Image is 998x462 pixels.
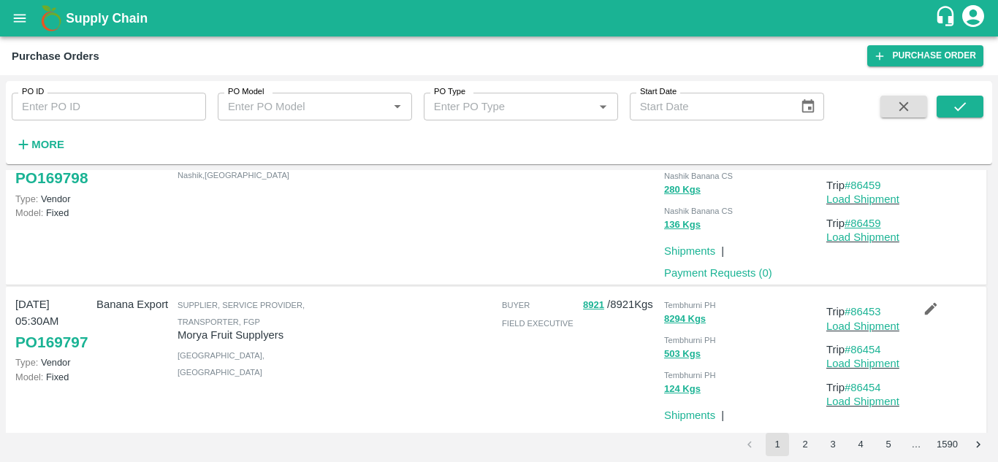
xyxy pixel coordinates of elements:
button: Go to next page [967,433,990,456]
a: Payment Requests (0) [664,267,772,279]
div: | [715,237,724,259]
a: Shipments [664,245,715,257]
a: #86459 [845,217,881,229]
input: Enter PO ID [12,93,206,120]
a: #86454 [845,344,881,355]
div: customer-support [934,5,960,31]
div: | [715,401,724,423]
p: Vendor [15,355,91,369]
button: 503 Kgs [664,346,701,363]
button: 8921 [583,297,604,314]
a: #86453 [845,306,881,317]
a: PO169797 [15,329,88,355]
button: 136 Kgs [664,217,701,234]
p: [DATE] 05:30AM [15,296,91,329]
p: Trip [826,304,902,320]
span: field executive [502,319,574,328]
p: Trip [826,177,902,193]
a: Load Shipment [826,358,899,369]
input: Enter PO Model [222,97,384,116]
span: Tembhurni PH [664,336,716,344]
nav: pagination navigation [736,433,992,456]
button: Go to page 4 [849,433,872,456]
label: PO Model [228,86,264,98]
button: Go to page 3 [821,433,845,456]
div: … [904,438,928,452]
span: Model: [15,207,43,218]
button: page 1 [766,433,789,456]
button: Open [388,97,407,116]
button: open drawer [3,1,37,35]
span: Supplier, Service Provider, Transporter, FGP [178,301,305,326]
a: PO169798 [15,165,88,191]
p: Vendor [15,192,91,206]
label: PO ID [22,86,44,98]
button: Go to page 5 [877,433,900,456]
a: Purchase Order [867,45,983,66]
span: Nashik , [GEOGRAPHIC_DATA] [178,171,289,180]
span: Type: [15,193,38,204]
span: Tembhurni PH [664,371,716,380]
div: Purchase Orders [12,47,99,66]
a: Load Shipment [826,193,899,205]
div: account of current user [960,3,986,34]
a: Shipments [664,409,715,421]
a: #86459 [845,180,881,191]
span: Tembhurni PH [664,301,716,309]
button: 124 Kgs [664,381,701,398]
img: logo [37,4,66,33]
strong: More [31,139,64,150]
a: Supply Chain [66,8,934,28]
button: Go to page 2 [793,433,817,456]
p: Morya Fruit Supplyers [178,327,334,343]
span: Nashik Banana CS [664,172,733,180]
a: #86454 [845,382,881,393]
p: / 8921 Kgs [583,296,658,313]
b: Supply Chain [66,11,148,26]
button: Go to page 1590 [932,433,962,456]
label: PO Type [434,86,465,98]
p: Trip [826,342,902,358]
span: Type: [15,357,38,368]
button: 280 Kgs [664,182,701,199]
a: Load Shipment [826,396,899,407]
span: Nashik Banana CS [664,207,733,215]
span: [GEOGRAPHIC_DATA] , [GEOGRAPHIC_DATA] [178,351,264,376]
a: Load Shipment [826,320,899,332]
a: Load Shipment [826,231,899,243]
label: Start Date [640,86,677,98]
input: Start Date [630,93,789,120]
p: Trip [826,380,902,396]
p: Fixed [15,206,91,220]
button: Open [593,97,612,116]
input: Enter PO Type [428,97,590,116]
a: Payment Requests (0) [664,431,772,443]
button: Choose date [794,93,822,120]
span: buyer [502,301,530,309]
button: 8294 Kgs [664,311,706,328]
p: Fixed [15,370,91,384]
p: Trip [826,215,902,231]
span: Model: [15,371,43,382]
button: More [12,132,68,157]
p: Banana Export [96,296,172,312]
